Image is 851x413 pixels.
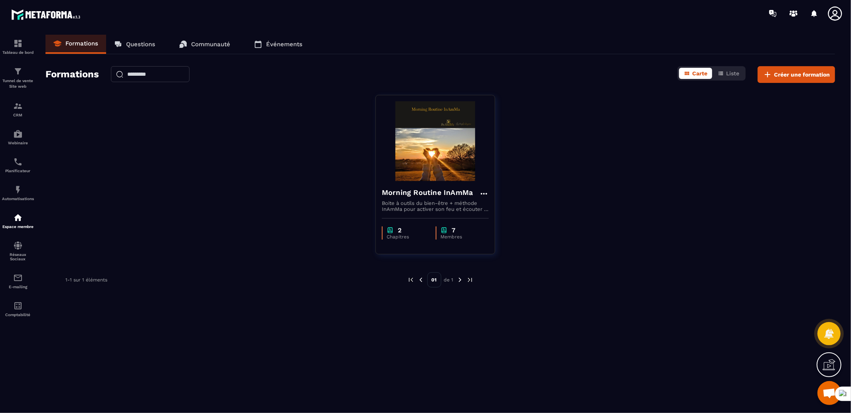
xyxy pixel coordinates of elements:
p: Formations [65,40,98,47]
div: Mở cuộc trò chuyện [817,381,841,405]
p: 2 [398,226,401,234]
img: formation-background [382,101,489,181]
p: Automatisations [2,197,34,201]
img: email [13,273,23,283]
p: Réseaux Sociaux [2,252,34,261]
img: formation [13,67,23,76]
img: social-network [13,241,23,250]
img: logo [11,7,83,22]
p: Tableau de bord [2,50,34,55]
p: Boite à outils du bien-être + méthode InAmMa pour activer son feu et écouter la voix de son coeur... [382,200,489,212]
p: Planificateur [2,169,34,173]
a: emailemailE-mailing [2,267,34,295]
h4: Morning Routine InAmMa [382,187,473,198]
span: Carte [692,70,707,77]
button: Liste [713,68,744,79]
img: next [466,276,474,283]
a: automationsautomationsEspace membre [2,207,34,235]
img: automations [13,129,23,139]
p: E-mailing [2,285,34,289]
a: Communauté [171,35,238,54]
p: Webinaire [2,141,34,145]
p: 1-1 sur 1 éléments [65,277,107,283]
img: scheduler [13,157,23,167]
a: Questions [106,35,163,54]
img: prev [407,276,415,283]
img: chapter [387,226,394,234]
p: Communauté [191,41,230,48]
p: Tunnel de vente Site web [2,78,34,89]
img: next [456,276,464,283]
p: Membres [440,234,481,240]
p: de 1 [444,277,454,283]
p: 01 [427,272,441,287]
a: formationformationTunnel de vente Site web [2,61,34,95]
img: prev [417,276,425,283]
img: formation [13,101,23,111]
span: Créer une formation [774,71,830,79]
p: Événements [266,41,302,48]
a: accountantaccountantComptabilité [2,295,34,323]
a: Formations [45,35,106,54]
a: automationsautomationsWebinaire [2,123,34,151]
img: accountant [13,301,23,311]
p: 7 [452,226,455,234]
a: formation-backgroundMorning Routine InAmMaBoite à outils du bien-être + méthode InAmMa pour activ... [375,95,505,264]
span: Liste [726,70,739,77]
button: Carte [679,68,712,79]
p: Questions [126,41,155,48]
p: Chapitres [387,234,428,240]
img: automations [13,185,23,195]
a: social-networksocial-networkRéseaux Sociaux [2,235,34,267]
a: schedulerschedulerPlanificateur [2,151,34,179]
h2: Formations [45,66,99,83]
img: automations [13,213,23,222]
button: Créer une formation [758,66,835,83]
a: automationsautomationsAutomatisations [2,179,34,207]
p: CRM [2,113,34,117]
img: chapter [440,226,448,234]
img: formation [13,39,23,48]
p: Comptabilité [2,313,34,317]
a: Événements [246,35,310,54]
p: Espace membre [2,224,34,229]
a: formationformationTableau de bord [2,33,34,61]
a: formationformationCRM [2,95,34,123]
